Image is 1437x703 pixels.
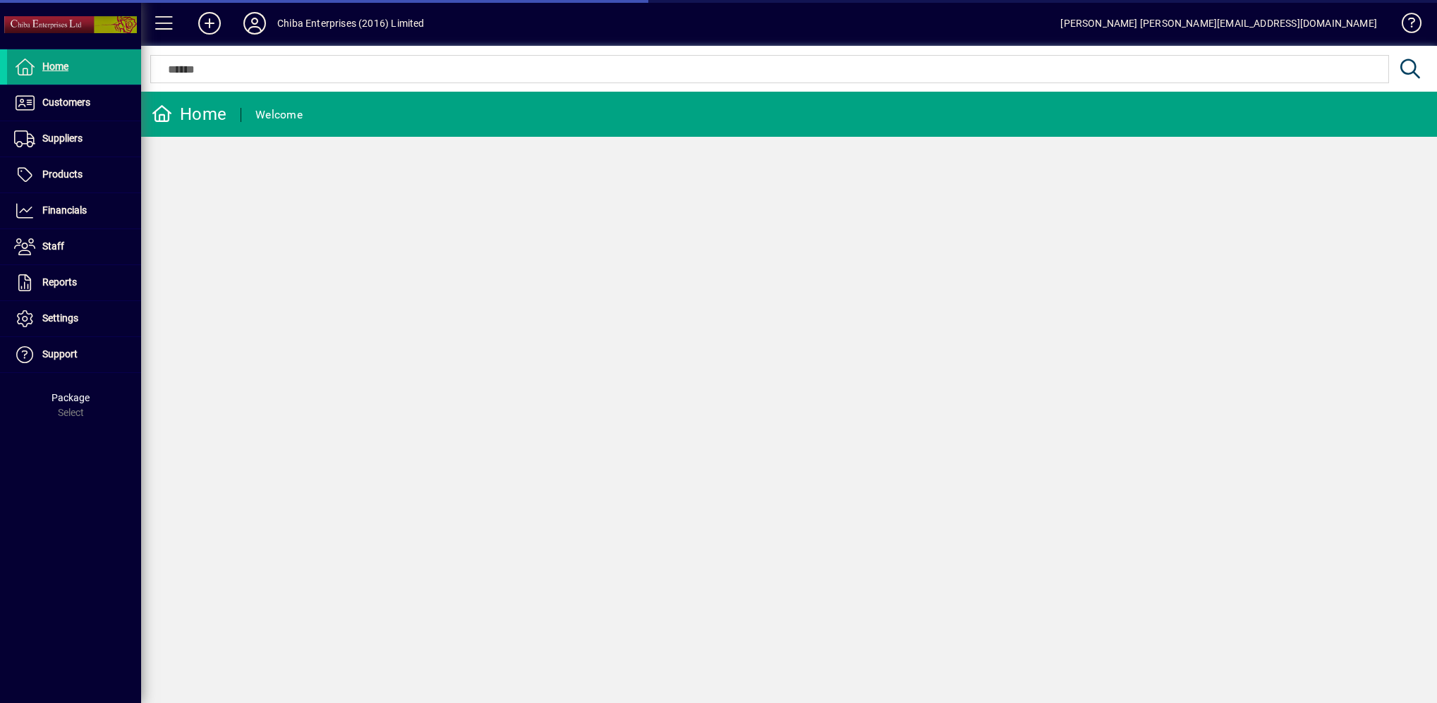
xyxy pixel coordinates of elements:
[1060,12,1377,35] div: [PERSON_NAME] [PERSON_NAME][EMAIL_ADDRESS][DOMAIN_NAME]
[42,133,83,144] span: Suppliers
[42,204,87,216] span: Financials
[1391,3,1419,49] a: Knowledge Base
[51,392,90,403] span: Package
[7,301,141,336] a: Settings
[42,97,90,108] span: Customers
[42,276,77,288] span: Reports
[42,169,83,180] span: Products
[187,11,232,36] button: Add
[277,12,425,35] div: Chiba Enterprises (2016) Limited
[7,229,141,264] a: Staff
[7,85,141,121] a: Customers
[255,104,303,126] div: Welcome
[42,61,68,72] span: Home
[7,337,141,372] a: Support
[232,11,277,36] button: Profile
[7,121,141,157] a: Suppliers
[152,103,226,126] div: Home
[42,240,64,252] span: Staff
[7,265,141,300] a: Reports
[42,348,78,360] span: Support
[7,157,141,192] a: Products
[7,193,141,228] a: Financials
[42,312,78,324] span: Settings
